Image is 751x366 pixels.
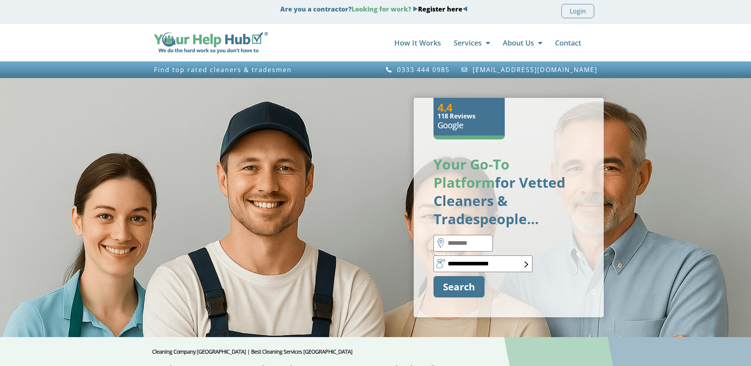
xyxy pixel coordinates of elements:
span: our Go-To Platform [433,155,510,192]
img: Your Help Hub Wide Logo [154,32,268,53]
a: Register here [418,5,462,13]
a: Login [561,4,594,18]
span: [EMAIL_ADDRESS][DOMAIN_NAME] [471,66,597,73]
nav: Menu [276,35,581,51]
h3: Find top rated cleaners & tradesmen [154,66,372,73]
img: Blue Arrow - Right [413,6,418,11]
span: Looking for work? [352,5,411,13]
a: About Us [503,35,542,51]
span: 0333 444 0985 [395,66,450,73]
button: Search [433,276,485,297]
img: Blue Arrow - Left [462,6,468,11]
p: for Vetted Cleaners & Tradespeople… [433,155,584,228]
a: Contact [555,35,581,51]
img: Home - select box form [525,261,528,267]
h6: 118 Reviews [437,113,501,119]
strong: Are you a contractor? [280,5,468,13]
span: Login [570,6,586,16]
a: 0333 444 0985 [386,66,450,73]
a: Services [454,35,490,51]
h5: Google [437,119,501,132]
h3: 4.4 [437,102,501,113]
span: Y [433,155,442,173]
a: [EMAIL_ADDRESS][DOMAIN_NAME] [461,66,597,73]
h1: Cleaning Company [GEOGRAPHIC_DATA] | Best Cleaning Services [GEOGRAPHIC_DATA] [152,349,468,355]
a: How It Works [394,35,441,51]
